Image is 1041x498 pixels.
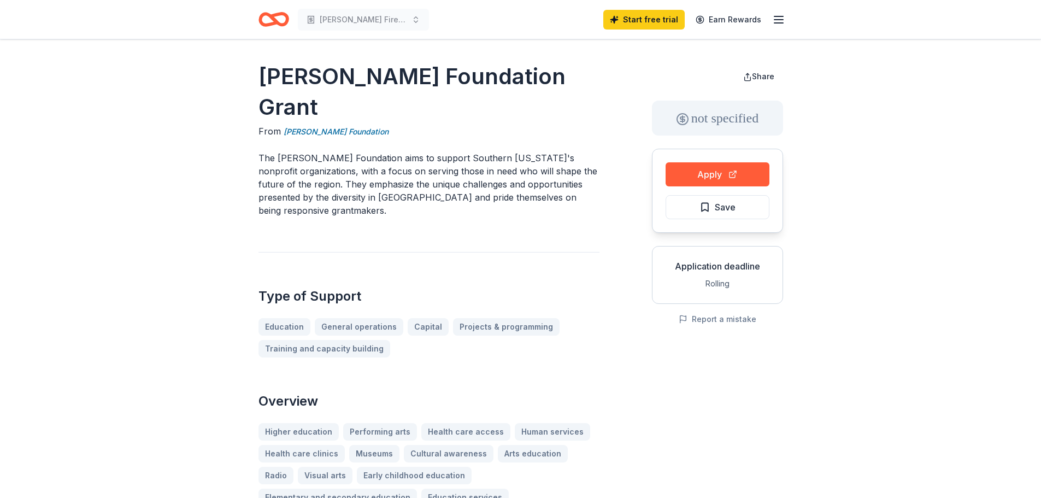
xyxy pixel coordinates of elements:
[258,288,599,305] h2: Type of Support
[603,10,685,30] a: Start free trial
[258,151,599,217] p: The [PERSON_NAME] Foundation aims to support Southern [US_STATE]'s nonprofit organizations, with ...
[408,318,449,336] a: Capital
[298,9,429,31] button: [PERSON_NAME] Fire Relief Distribution Center
[661,260,774,273] div: Application deadline
[652,101,783,136] div: not specified
[689,10,768,30] a: Earn Rewards
[258,7,289,32] a: Home
[661,277,774,290] div: Rolling
[666,162,769,186] button: Apply
[258,125,599,138] div: From
[320,13,407,26] span: [PERSON_NAME] Fire Relief Distribution Center
[284,125,389,138] a: [PERSON_NAME] Foundation
[258,392,599,410] h2: Overview
[679,313,756,326] button: Report a mistake
[453,318,560,336] a: Projects & programming
[715,200,736,214] span: Save
[752,72,774,81] span: Share
[734,66,783,87] button: Share
[315,318,403,336] a: General operations
[666,195,769,219] button: Save
[258,61,599,122] h1: [PERSON_NAME] Foundation Grant
[258,340,390,358] a: Training and capacity building
[258,318,310,336] a: Education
